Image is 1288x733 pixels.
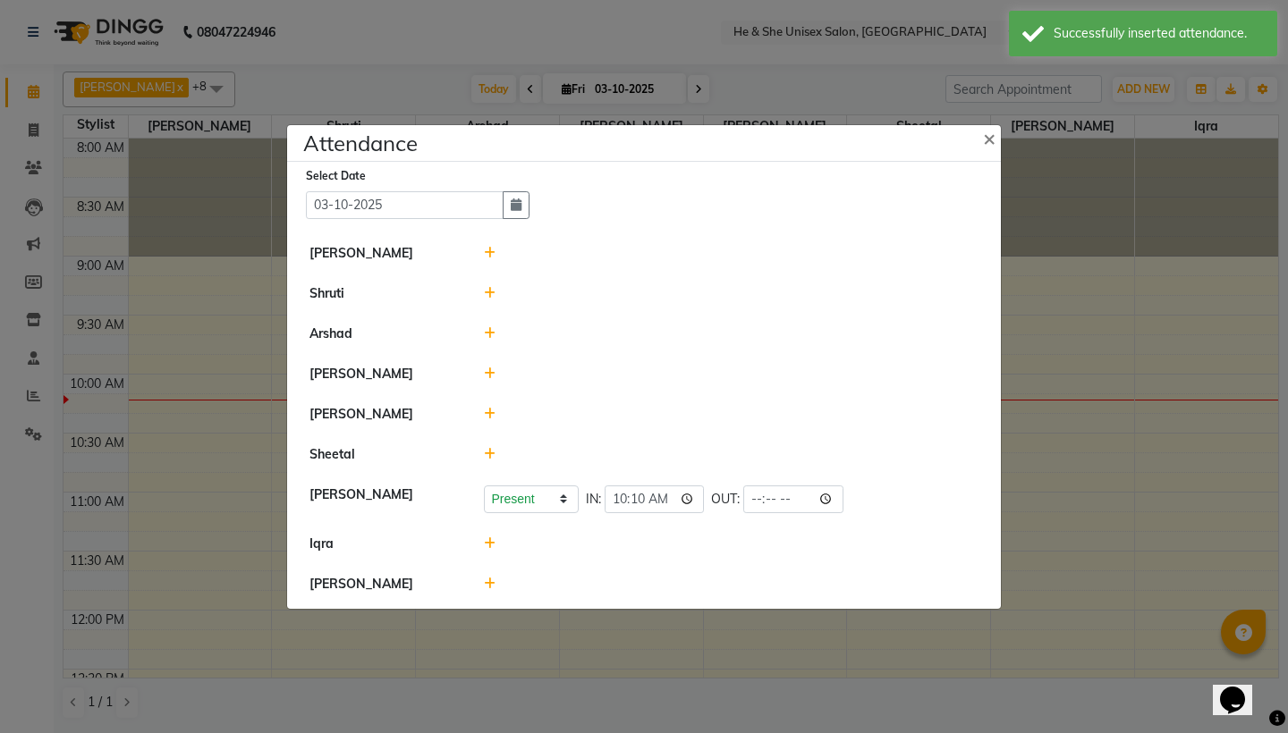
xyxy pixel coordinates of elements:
button: Close [969,113,1013,163]
span: IN: [586,490,601,509]
div: [PERSON_NAME] [296,485,470,513]
div: [PERSON_NAME] [296,244,470,263]
div: Iqra [296,535,470,553]
h4: Attendance [303,127,418,159]
div: Successfully inserted attendance. [1054,24,1264,43]
div: [PERSON_NAME] [296,575,470,594]
div: Shruti [296,284,470,303]
div: Arshad [296,324,470,343]
div: [PERSON_NAME] [296,365,470,383]
span: OUT: [711,490,740,509]
input: Select date [306,191,504,219]
label: Select Date [306,168,366,184]
div: Sheetal [296,445,470,464]
span: × [983,124,996,151]
iframe: chat widget [1213,661,1270,715]
div: [PERSON_NAME] [296,405,470,424]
